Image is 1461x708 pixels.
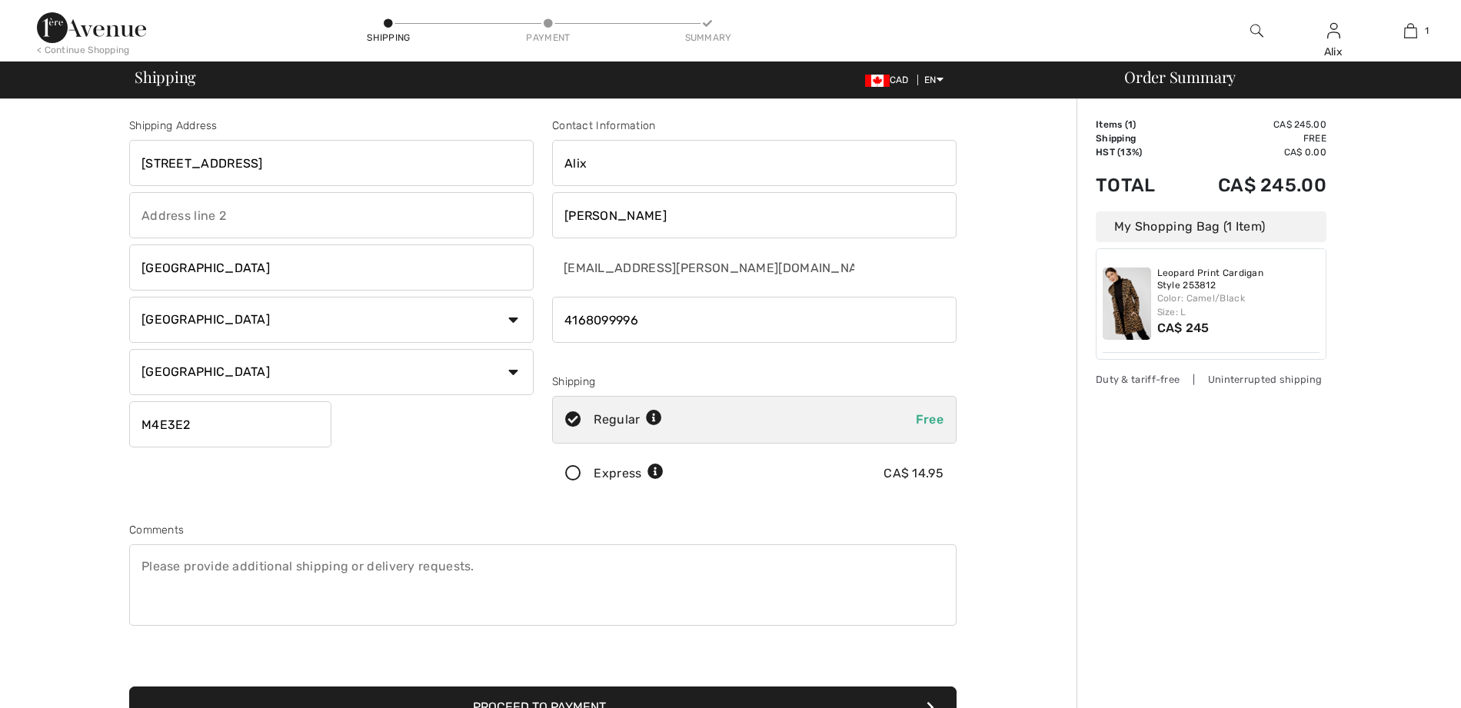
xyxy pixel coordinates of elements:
[594,464,664,483] div: Express
[685,31,731,45] div: Summary
[1096,145,1177,159] td: HST (13%)
[552,297,957,343] input: Mobile
[1157,321,1210,335] span: CA$ 245
[1096,118,1177,131] td: Items ( )
[1404,22,1417,40] img: My Bag
[1096,131,1177,145] td: Shipping
[552,140,957,186] input: First name
[1425,24,1429,38] span: 1
[1157,268,1320,291] a: Leopard Print Cardigan Style 253812
[1096,211,1326,242] div: My Shopping Bag (1 Item)
[865,75,915,85] span: CAD
[1296,44,1371,60] div: Alix
[1250,22,1263,40] img: search the website
[1106,69,1452,85] div: Order Summary
[1157,291,1320,319] div: Color: Camel/Black Size: L
[916,412,943,427] span: Free
[129,118,534,134] div: Shipping Address
[129,401,331,447] input: Zip/Postal Code
[135,69,196,85] span: Shipping
[525,31,571,45] div: Payment
[1103,268,1151,340] img: Leopard Print Cardigan Style 253812
[129,522,957,538] div: Comments
[37,12,146,43] img: 1ère Avenue
[1096,159,1177,211] td: Total
[552,374,957,390] div: Shipping
[552,118,957,134] div: Contact Information
[366,31,412,45] div: Shipping
[1177,131,1326,145] td: Free
[1177,159,1326,211] td: CA$ 245.00
[552,192,957,238] input: Last name
[1373,22,1448,40] a: 1
[129,140,534,186] input: Address line 1
[924,75,943,85] span: EN
[594,411,662,429] div: Regular
[552,244,856,291] input: E-mail
[1327,23,1340,38] a: Sign In
[37,43,130,57] div: < Continue Shopping
[129,192,534,238] input: Address line 2
[1327,22,1340,40] img: My Info
[1096,372,1326,387] div: Duty & tariff-free | Uninterrupted shipping
[884,464,943,483] div: CA$ 14.95
[865,75,890,87] img: Canadian Dollar
[1128,119,1133,130] span: 1
[129,244,534,291] input: City
[1177,145,1326,159] td: CA$ 0.00
[1177,118,1326,131] td: CA$ 245.00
